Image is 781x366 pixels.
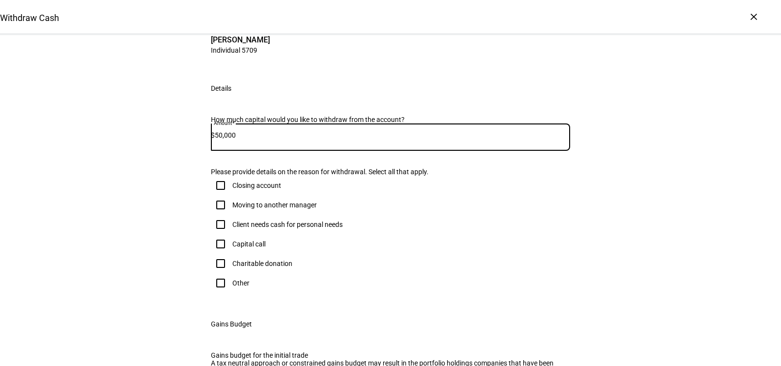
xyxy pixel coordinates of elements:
[211,320,252,328] div: Gains Budget
[746,9,761,24] div: ×
[211,34,270,45] span: [PERSON_NAME]
[232,260,292,267] div: Charitable donation
[211,84,231,92] div: Details
[232,221,343,228] div: Client needs cash for personal needs
[211,131,215,139] span: $
[232,201,317,209] div: Moving to another manager
[232,279,249,287] div: Other
[211,168,570,176] div: Please provide details on the reason for withdrawal. Select all that apply.
[211,116,570,123] div: How much capital would you like to withdraw from the account?
[214,120,234,126] mat-label: Amount*
[232,182,281,189] div: Closing account
[211,45,270,55] span: Individual 5709
[211,351,570,359] div: Gains budget for the initial trade
[232,240,266,248] div: Capital call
